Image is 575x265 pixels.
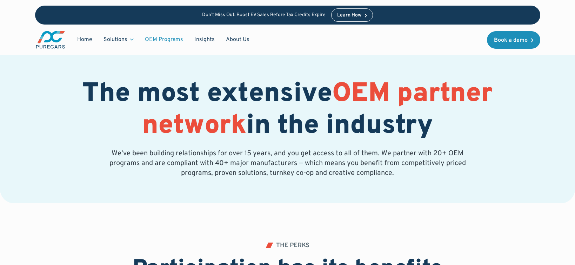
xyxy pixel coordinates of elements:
[142,77,493,143] span: OEM partner network
[35,30,66,49] img: purecars logo
[337,13,361,18] div: Learn How
[139,33,189,46] a: OEM Programs
[103,36,127,43] div: Solutions
[276,243,309,249] div: THE PERKS
[487,31,540,49] a: Book a demo
[35,79,540,142] h1: The most extensive in the industry
[98,33,139,46] div: Solutions
[220,33,255,46] a: About Us
[108,149,467,178] p: We’ve been building relationships for over 15 years, and you get access to all of them. We partne...
[202,12,326,18] p: Don’t Miss Out: Boost EV Sales Before Tax Credits Expire
[35,30,66,49] a: main
[189,33,220,46] a: Insights
[331,8,373,22] a: Learn How
[494,38,528,43] div: Book a demo
[72,33,98,46] a: Home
